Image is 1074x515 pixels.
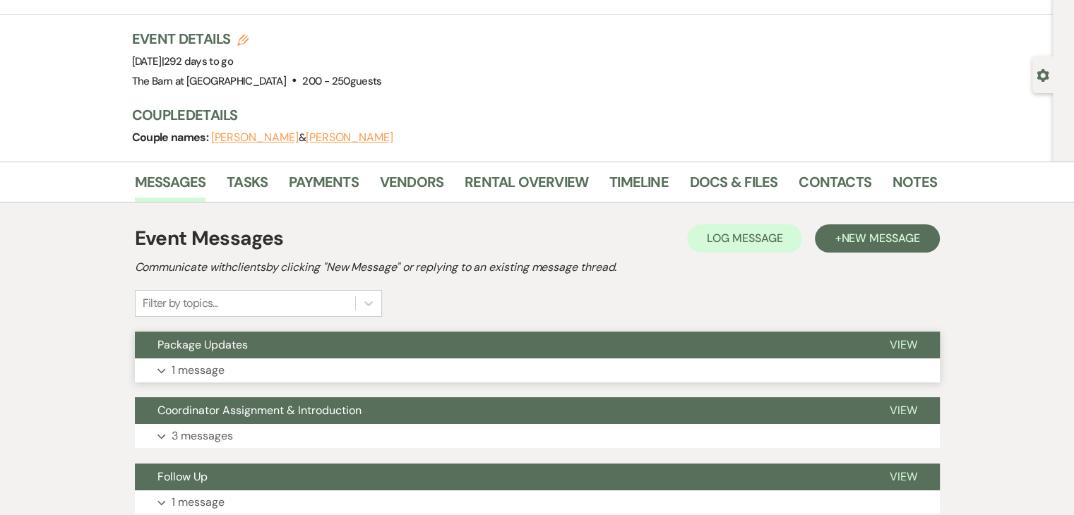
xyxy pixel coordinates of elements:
h2: Communicate with clients by clicking "New Message" or replying to an existing message thread. [135,259,940,276]
button: Log Message [687,224,802,253]
button: View [867,464,940,490]
span: The Barn at [GEOGRAPHIC_DATA] [132,74,286,88]
h1: Event Messages [135,224,284,253]
button: Open lead details [1037,68,1049,81]
button: View [867,332,940,358]
span: View [890,337,917,352]
button: View [867,397,940,424]
button: Coordinator Assignment & Introduction [135,397,867,424]
button: +New Message [815,224,939,253]
a: Tasks [227,171,268,202]
span: Coordinator Assignment & Introduction [157,403,362,418]
span: Log Message [707,231,782,246]
a: Notes [893,171,937,202]
p: 1 message [172,361,225,380]
a: Messages [135,171,206,202]
div: Filter by topics... [143,295,218,312]
a: Docs & Files [690,171,777,202]
span: Package Updates [157,337,248,352]
button: 1 message [135,358,940,382]
h3: Couple Details [132,105,923,125]
span: | [162,54,233,68]
span: Follow Up [157,469,208,484]
span: View [890,469,917,484]
p: 3 messages [172,427,233,445]
a: Payments [289,171,359,202]
span: New Message [841,231,919,246]
span: [DATE] [132,54,234,68]
a: Timeline [609,171,669,202]
button: [PERSON_NAME] [306,132,393,143]
span: View [890,403,917,418]
button: 1 message [135,490,940,514]
span: Couple names: [132,130,211,145]
span: 292 days to go [164,54,233,68]
span: 200 - 250 guests [302,74,381,88]
h3: Event Details [132,29,382,49]
a: Vendors [380,171,443,202]
span: & [211,131,393,145]
button: [PERSON_NAME] [211,132,299,143]
a: Contacts [799,171,871,202]
button: Follow Up [135,464,867,490]
a: Rental Overview [465,171,588,202]
button: 3 messages [135,424,940,448]
button: Package Updates [135,332,867,358]
p: 1 message [172,493,225,511]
